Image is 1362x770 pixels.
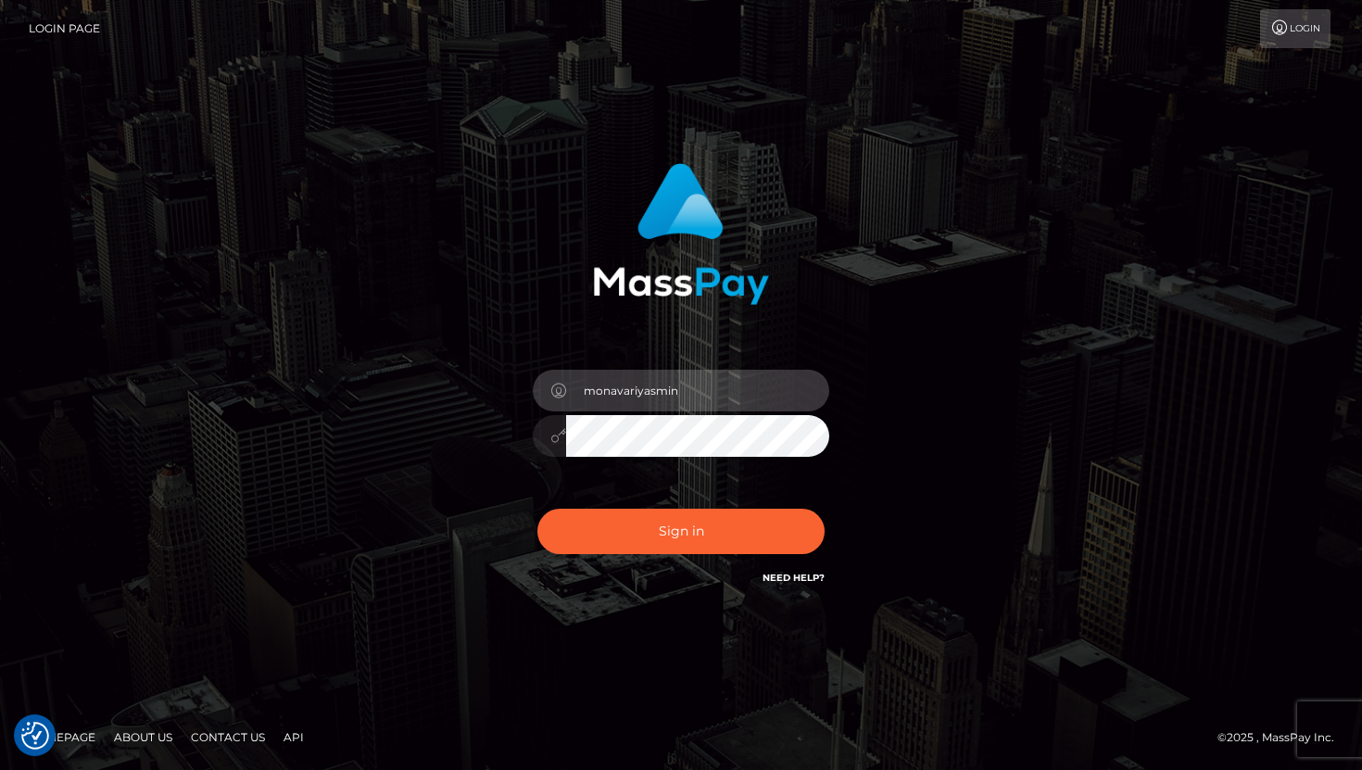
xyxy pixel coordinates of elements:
[276,723,311,751] a: API
[537,509,825,554] button: Sign in
[763,572,825,584] a: Need Help?
[1260,9,1330,48] a: Login
[1217,727,1348,748] div: © 2025 , MassPay Inc.
[21,722,49,750] button: Consent Preferences
[566,370,829,411] input: Username...
[29,9,100,48] a: Login Page
[107,723,180,751] a: About Us
[21,722,49,750] img: Revisit consent button
[20,723,103,751] a: Homepage
[593,163,769,305] img: MassPay Login
[183,723,272,751] a: Contact Us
